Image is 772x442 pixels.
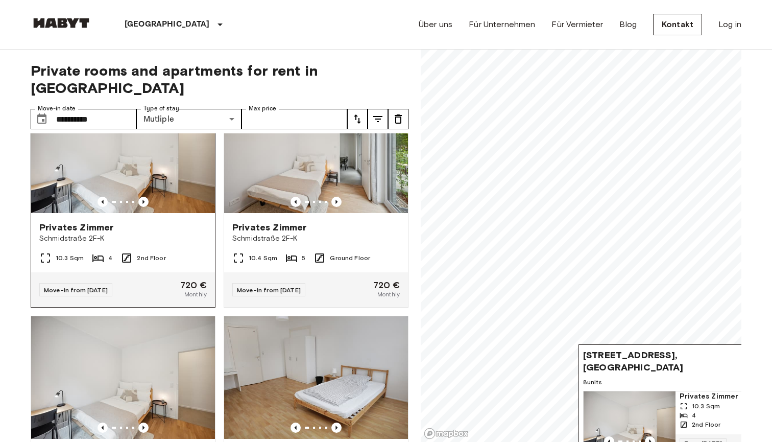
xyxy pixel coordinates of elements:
[56,253,84,263] span: 10.3 Sqm
[39,221,113,234] span: Privates Zimmer
[137,253,165,263] span: 2nd Floor
[31,90,215,213] img: Marketing picture of unit DE-01-260-025-02
[692,420,720,429] span: 2nd Floor
[237,286,301,294] span: Move-in from [DATE]
[291,197,301,207] button: Previous image
[249,104,276,113] label: Max price
[31,62,408,97] span: Private rooms and apartments for rent in [GEOGRAPHIC_DATA]
[138,423,149,433] button: Previous image
[424,428,469,439] a: Mapbox logo
[469,18,535,31] a: Für Unternehmen
[32,109,52,129] button: Choose date, selected date is 1 Jan 2026
[331,197,342,207] button: Previous image
[31,18,92,28] img: Habyt
[377,290,400,299] span: Monthly
[98,423,108,433] button: Previous image
[692,411,696,420] span: 4
[718,18,741,31] a: Log in
[331,423,342,433] button: Previous image
[583,349,747,374] span: [STREET_ADDRESS], [GEOGRAPHIC_DATA]
[291,423,301,433] button: Previous image
[249,253,277,263] span: 10.4 Sqm
[224,90,408,213] img: Marketing picture of unit DE-01-260-001-05
[330,253,370,263] span: Ground Floor
[31,90,215,308] a: Marketing picture of unit DE-01-260-025-02Previous imagePrevious imagePrivates ZimmerSchmidstraße...
[143,104,179,113] label: Type of stay
[551,18,603,31] a: Für Vermieter
[184,290,207,299] span: Monthly
[232,234,400,244] span: Schmidstraße 2F-K
[224,316,408,439] img: Marketing picture of unit DE-01-064-05M
[232,221,306,234] span: Privates Zimmer
[680,391,763,402] span: Privates Zimmer
[138,197,149,207] button: Previous image
[44,286,108,294] span: Move-in from [DATE]
[692,402,720,411] span: 10.3 Sqm
[98,197,108,207] button: Previous image
[388,109,408,129] button: tune
[653,14,702,35] a: Kontakt
[373,281,400,290] span: 720 €
[368,109,388,129] button: tune
[136,109,242,129] div: Mutliple
[583,378,768,387] span: 8 units
[31,316,215,439] img: Marketing picture of unit DE-01-260-028-01
[39,234,207,244] span: Schmidstraße 2F-K
[302,253,305,263] span: 5
[619,18,637,31] a: Blog
[180,281,207,290] span: 720 €
[224,90,408,308] a: Marketing picture of unit DE-01-260-001-05Previous imagePrevious imagePrivates ZimmerSchmidstraße...
[347,109,368,129] button: tune
[38,104,76,113] label: Move-in date
[419,18,452,31] a: Über uns
[125,18,210,31] p: [GEOGRAPHIC_DATA]
[108,253,112,263] span: 4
